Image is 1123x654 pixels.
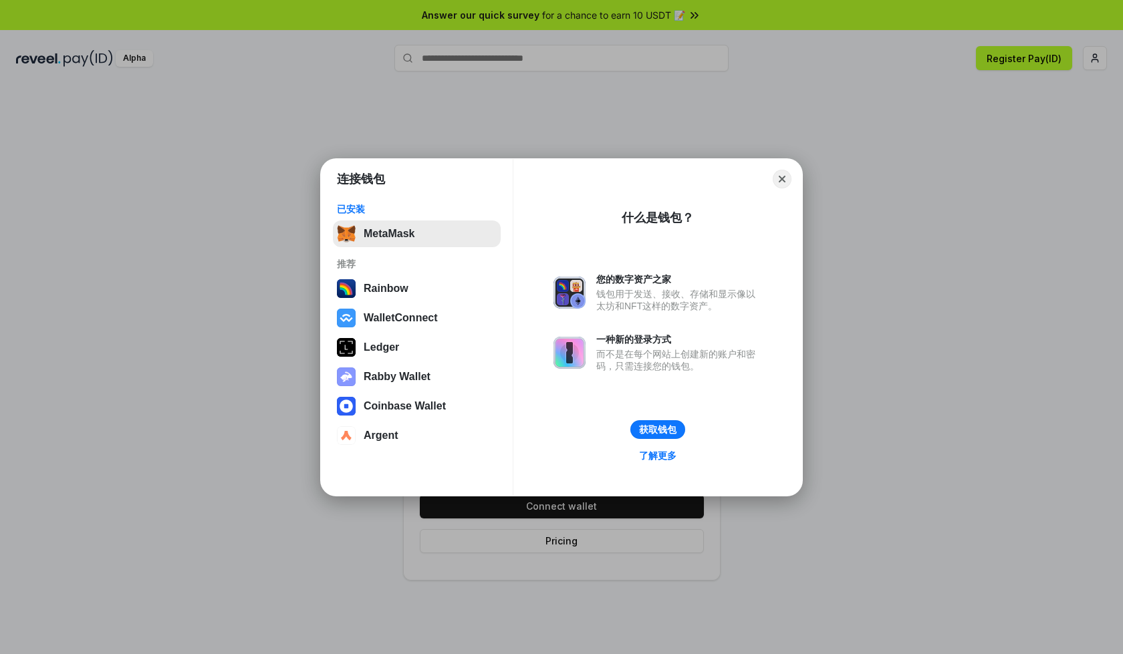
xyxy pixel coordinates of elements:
[337,397,356,416] img: svg+xml,%3Csvg%20width%3D%2228%22%20height%3D%2228%22%20viewBox%3D%220%200%2028%2028%22%20fill%3D...
[333,334,501,361] button: Ledger
[333,363,501,390] button: Rabby Wallet
[639,424,676,436] div: 获取钱包
[337,309,356,327] img: svg+xml,%3Csvg%20width%3D%2228%22%20height%3D%2228%22%20viewBox%3D%220%200%2028%2028%22%20fill%3D...
[337,258,497,270] div: 推荐
[364,228,414,240] div: MetaMask
[337,171,385,187] h1: 连接钱包
[364,400,446,412] div: Coinbase Wallet
[333,393,501,420] button: Coinbase Wallet
[622,210,694,226] div: 什么是钱包？
[364,430,398,442] div: Argent
[596,288,762,312] div: 钱包用于发送、接收、存储和显示像以太坊和NFT这样的数字资产。
[333,422,501,449] button: Argent
[631,447,684,464] a: 了解更多
[596,273,762,285] div: 您的数字资产之家
[333,305,501,331] button: WalletConnect
[639,450,676,462] div: 了解更多
[553,337,586,369] img: svg+xml,%3Csvg%20xmlns%3D%22http%3A%2F%2Fwww.w3.org%2F2000%2Fsvg%22%20fill%3D%22none%22%20viewBox...
[333,220,501,247] button: MetaMask
[596,348,762,372] div: 而不是在每个网站上创建新的账户和密码，只需连接您的钱包。
[364,283,408,295] div: Rainbow
[364,312,438,324] div: WalletConnect
[333,275,501,302] button: Rainbow
[337,367,356,386] img: svg+xml,%3Csvg%20xmlns%3D%22http%3A%2F%2Fwww.w3.org%2F2000%2Fsvg%22%20fill%3D%22none%22%20viewBox...
[773,170,791,188] button: Close
[337,224,356,243] img: svg+xml,%3Csvg%20fill%3D%22none%22%20height%3D%2233%22%20viewBox%3D%220%200%2035%2033%22%20width%...
[364,341,399,353] div: Ledger
[364,371,430,383] div: Rabby Wallet
[553,277,586,309] img: svg+xml,%3Csvg%20xmlns%3D%22http%3A%2F%2Fwww.w3.org%2F2000%2Fsvg%22%20fill%3D%22none%22%20viewBox...
[337,279,356,298] img: svg+xml,%3Csvg%20width%3D%22120%22%20height%3D%22120%22%20viewBox%3D%220%200%20120%20120%22%20fil...
[337,203,497,215] div: 已安装
[337,338,356,357] img: svg+xml,%3Csvg%20xmlns%3D%22http%3A%2F%2Fwww.w3.org%2F2000%2Fsvg%22%20width%3D%2228%22%20height%3...
[596,333,762,345] div: 一种新的登录方式
[630,420,685,439] button: 获取钱包
[337,426,356,445] img: svg+xml,%3Csvg%20width%3D%2228%22%20height%3D%2228%22%20viewBox%3D%220%200%2028%2028%22%20fill%3D...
